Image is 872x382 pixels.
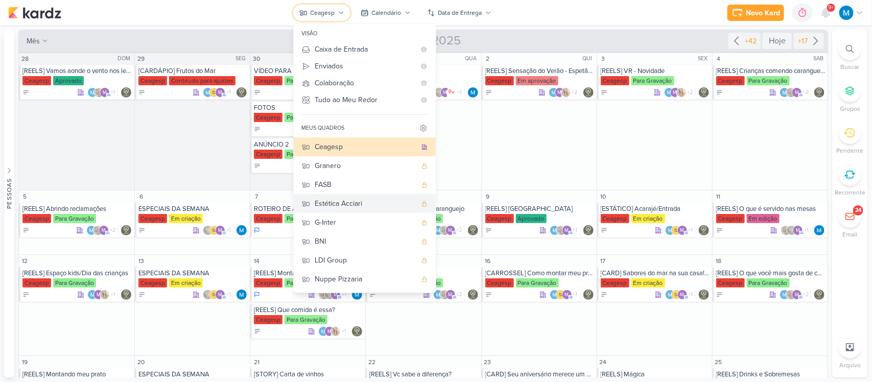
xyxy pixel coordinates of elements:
[664,87,696,98] div: Colaboradores: MARIANA MIRANDA, mlegnaioli@gmail.com, Yasmin Yumi, ow se liga, Thais de carvalho
[294,27,436,41] div: visão
[457,88,462,97] span: +1
[315,44,415,55] div: Caixa de Entrada
[218,90,222,96] p: m
[251,256,262,266] div: 14
[138,214,167,223] div: Ceagesp
[294,156,436,175] button: Granero
[86,225,118,235] div: Colaboradores: MARIANA MIRANDA, Sarah Violante, mlegnaioli@gmail.com, Yasmin Yumi, Thais de carvalho
[747,278,790,288] div: Para Gravação
[445,225,456,235] div: mlegnaioli@gmail.com
[237,87,247,98] img: Leviê Agência de Marketing Digital
[688,226,693,234] span: +1
[235,55,249,63] div: SEG
[746,8,780,18] div: Novo Kard
[169,214,203,223] div: Em criação
[837,146,864,155] p: Pendente
[315,160,416,171] div: Granero
[485,269,595,277] div: [CARROSSEL] Como montar meu prato
[225,88,231,97] span: +1
[225,291,231,299] span: +1
[468,225,478,235] div: Responsável: Leviê Agência de Marketing Digital
[237,87,247,98] div: Responsável: Leviê Agência de Marketing Digital
[254,205,363,213] div: ROTEIRO DE ANÚNCIOS
[254,89,261,96] div: A Fazer
[294,58,436,75] button: Enviados
[22,278,51,288] div: Ceagesp
[516,214,547,223] div: Aprovado
[483,54,493,64] div: 2
[716,67,826,75] div: [REELS] Crianças comendo caranguejo
[832,38,868,71] li: Ctrl + F
[727,5,784,21] button: Novo Kard
[716,278,745,288] div: Ceagesp
[550,290,580,300] div: Colaboradores: MARIANA MIRANDA, IDBOX - Agência de Design, mlegnaioli@gmail.com, Thais de carvalho
[237,225,247,235] div: Responsável: MARIANA MIRANDA
[22,76,51,85] div: Ceagesp
[294,213,436,232] button: G-Inter
[583,225,594,235] div: Responsável: Leviê Agência de Marketing Digital
[572,226,578,234] span: +1
[631,278,665,288] div: Em criação
[449,228,453,233] p: m
[550,290,560,300] img: MARIANA MIRANDA
[601,205,710,213] div: [ESTÁTICO] Acarajé/Entrada
[22,214,51,223] div: Ceagesp
[318,290,349,300] div: Colaboradores: Sarah Violante, Leviê Agência de Marketing Digital, mlegnaioli@gmail.com, Yasmin Yumi
[20,54,30,64] div: 28
[421,182,428,188] div: quadro pessoal
[294,289,436,307] button: Parlare
[121,225,131,235] div: Responsável: Leviê Agência de Marketing Digital
[93,290,104,300] div: mlegnaioli@gmail.com
[671,225,681,235] img: IDBOX - Agência de Design
[421,276,428,282] div: quadro pessoal
[4,30,14,378] button: Pessoas
[439,225,450,235] img: Sarah Violante
[110,88,115,97] span: +1
[485,227,492,234] div: A Fazer
[294,175,436,194] button: FASB
[665,225,675,235] img: MARIANA MIRANDA
[315,274,416,284] div: Nuppe Pizzaria
[53,76,84,85] div: Aprovado
[93,87,104,98] img: Sarah Violante
[813,55,827,63] div: SAB
[699,225,709,235] div: Responsável: Leviê Agência de Marketing Digital
[254,269,363,277] div: [REELS] Montagem Feed
[421,257,428,264] div: quadro pessoal
[218,228,222,233] p: m
[677,225,688,235] div: mlegnaioli@gmail.com
[5,178,14,209] div: Pessoas
[558,90,562,96] p: m
[468,87,478,98] div: Responsável: MARIANA MIRANDA
[814,290,824,300] img: Leviê Agência de Marketing Digital
[169,278,203,288] div: Em criação
[780,290,790,300] img: MARIANA MIRANDA
[468,87,478,98] img: MARIANA MIRANDA
[855,206,861,214] div: 24
[665,290,675,300] img: MARIANA MIRANDA
[315,198,416,209] div: Estética Acciari
[792,290,802,300] div: mlegnaioli@gmail.com
[203,225,233,235] div: Colaboradores: Leviê Agência de Marketing Digital, IDBOX - Agência de Design, mlegnaioli@gmail.co...
[843,230,858,239] p: Email
[699,87,709,98] div: Responsável: Leviê Agência de Marketing Digital
[673,90,677,96] p: m
[780,290,811,300] div: Colaboradores: MARIANA MIRANDA, Sarah Violante, mlegnaioli@gmail.com, Yasmin Yumi, Thais de carvalho
[22,269,132,277] div: [REELS] Espaço kids/Dia das crianças
[254,140,363,149] div: ANÚNCIO 2
[421,163,428,169] div: quadro pessoal
[87,87,118,98] div: Colaboradores: MARIANA MIRANDA, Sarah Violante, mlegnaioli@gmail.com, Thais de carvalho
[254,278,282,288] div: Ceagesp
[468,225,478,235] img: Leviê Agência de Marketing Digital
[434,87,465,98] div: Colaboradores: Leviê Agência de Marketing Digital, mlegnaioli@gmail.com, ow se liga, Thais de car...
[434,87,444,98] img: Leviê Agência de Marketing Digital
[99,225,109,235] div: mlegnaioli@gmail.com
[285,113,327,122] div: Para Gravação
[22,67,132,75] div: [REELS] Vamos aonde o vento nos levar
[20,256,30,266] div: 12
[302,124,345,132] div: meus quadros
[315,78,415,88] div: Colaboração
[27,36,40,46] span: mês
[87,87,98,98] img: MARIANA MIRANDA
[680,228,685,233] p: m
